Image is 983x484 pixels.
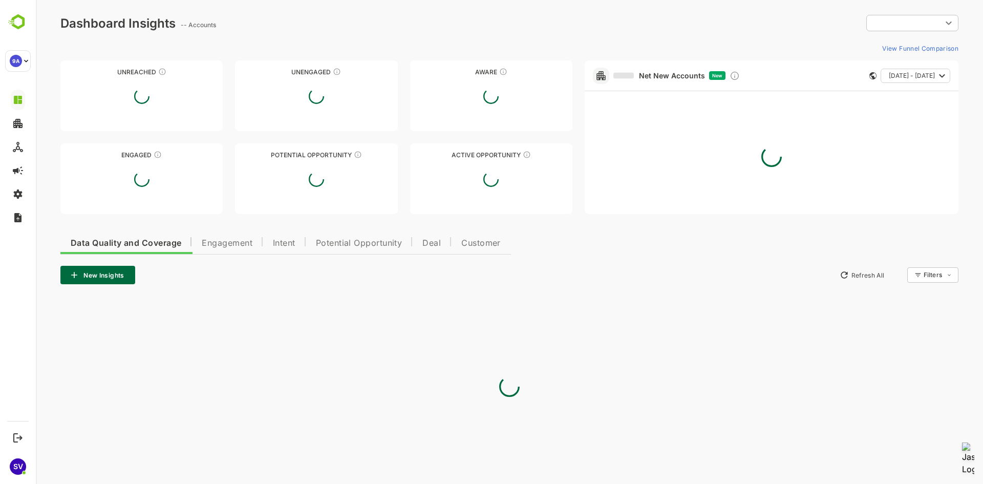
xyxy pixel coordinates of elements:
[374,151,537,159] div: Active Opportunity
[145,21,183,29] ag: -- Accounts
[578,71,669,80] a: Net New Accounts
[318,151,326,159] div: These accounts are MQAs and can be passed on to Inside Sales
[25,16,140,31] div: Dashboard Insights
[799,267,853,283] button: Refresh All
[35,239,145,247] span: Data Quality and Coverage
[387,239,405,247] span: Deal
[10,55,22,67] div: 9A
[834,72,841,79] div: This card does not support filter and segments
[166,239,217,247] span: Engagement
[118,151,126,159] div: These accounts are warm, further nurturing would qualify them to MQAs
[237,239,260,247] span: Intent
[676,73,687,78] span: New
[10,458,26,475] div: SV
[122,68,131,76] div: These accounts have not been engaged with for a defined time period
[853,69,899,82] span: [DATE] - [DATE]
[887,266,923,284] div: Filters
[11,431,25,445] button: Logout
[845,69,914,83] button: [DATE] - [DATE]
[830,14,923,32] div: ​
[463,68,472,76] div: These accounts have just entered the buying cycle and need further nurturing
[25,266,99,284] button: New Insights
[425,239,465,247] span: Customer
[374,68,537,76] div: Aware
[25,151,187,159] div: Engaged
[25,68,187,76] div: Unreached
[297,68,305,76] div: These accounts have not shown enough engagement and need nurturing
[199,151,361,159] div: Potential Opportunity
[888,271,906,279] div: Filters
[199,68,361,76] div: Unengaged
[487,151,495,159] div: These accounts have open opportunities which might be at any of the Sales Stages
[842,40,923,56] button: View Funnel Comparison
[694,71,704,81] div: Discover new ICP-fit accounts showing engagement — via intent surges, anonymous website visits, L...
[5,12,31,32] img: BambooboxLogoMark.f1c84d78b4c51b1a7b5f700c9845e183.svg
[280,239,367,247] span: Potential Opportunity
